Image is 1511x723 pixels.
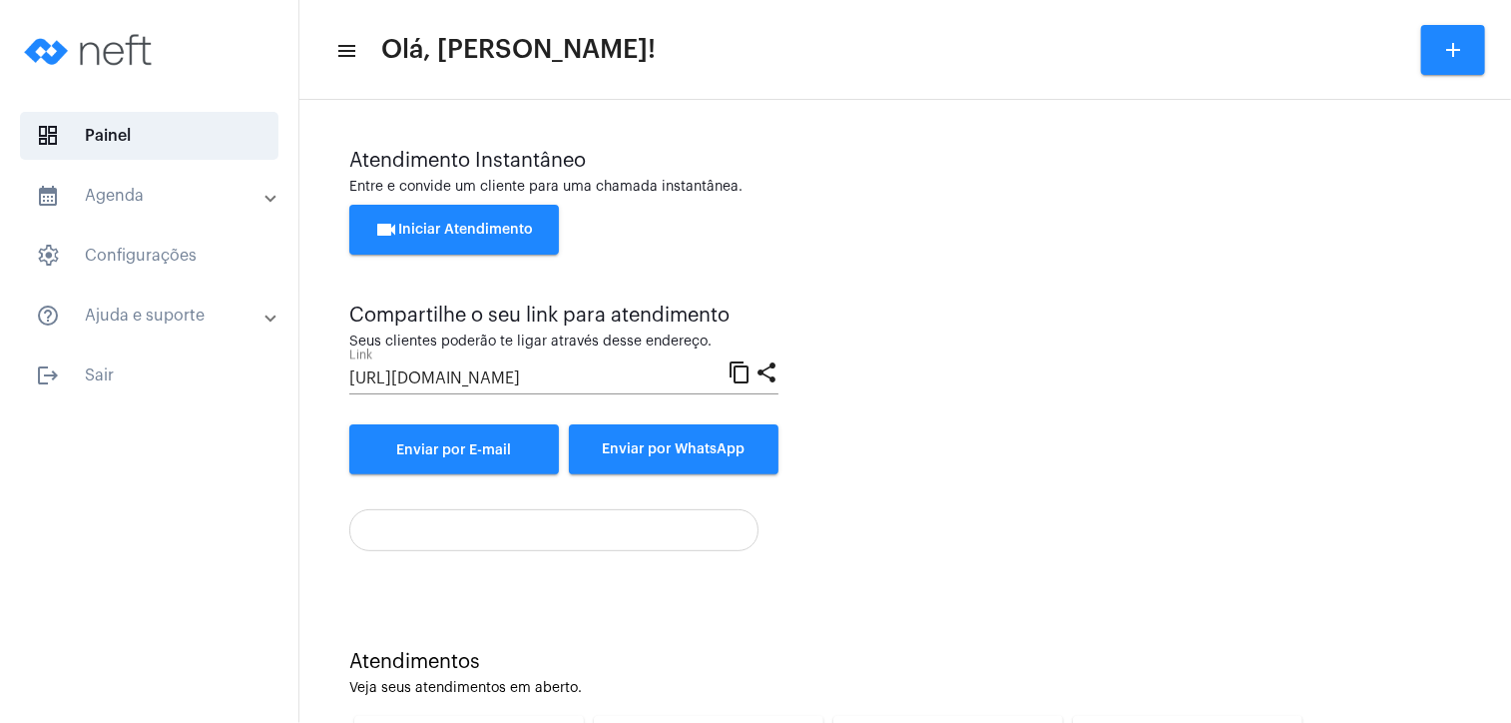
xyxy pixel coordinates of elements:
[36,124,60,148] span: sidenav icon
[397,443,512,457] span: Enviar por E-mail
[20,112,278,160] span: Painel
[569,424,778,474] button: Enviar por WhatsApp
[36,184,266,208] mat-panel-title: Agenda
[20,232,278,280] span: Configurações
[12,292,298,340] mat-expansion-panel-header: sidenav iconAjuda e suporte
[375,223,534,237] span: Iniciar Atendimento
[349,150,1461,172] div: Atendimento Instantâneo
[603,442,746,456] span: Enviar por WhatsApp
[349,424,559,474] a: Enviar por E-mail
[20,352,278,399] span: Sair
[349,180,1461,195] div: Entre e convide um cliente para uma chamada instantânea.
[335,39,355,63] mat-icon: sidenav icon
[349,681,1461,696] div: Veja seus atendimentos em aberto.
[755,360,778,383] mat-icon: share
[349,305,778,327] div: Compartilhe o seu link para atendimento
[1441,38,1465,62] mat-icon: add
[36,244,60,268] span: sidenav icon
[349,335,778,350] div: Seus clientes poderão te ligar através desse endereço.
[381,34,656,66] span: Olá, [PERSON_NAME]!
[349,205,559,255] button: Iniciar Atendimento
[349,651,1461,673] div: Atendimentos
[36,184,60,208] mat-icon: sidenav icon
[16,10,166,90] img: logo-neft-novo-2.png
[375,218,399,242] mat-icon: videocam
[36,304,266,328] mat-panel-title: Ajuda e suporte
[36,304,60,328] mat-icon: sidenav icon
[728,360,752,383] mat-icon: content_copy
[12,172,298,220] mat-expansion-panel-header: sidenav iconAgenda
[36,363,60,387] mat-icon: sidenav icon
